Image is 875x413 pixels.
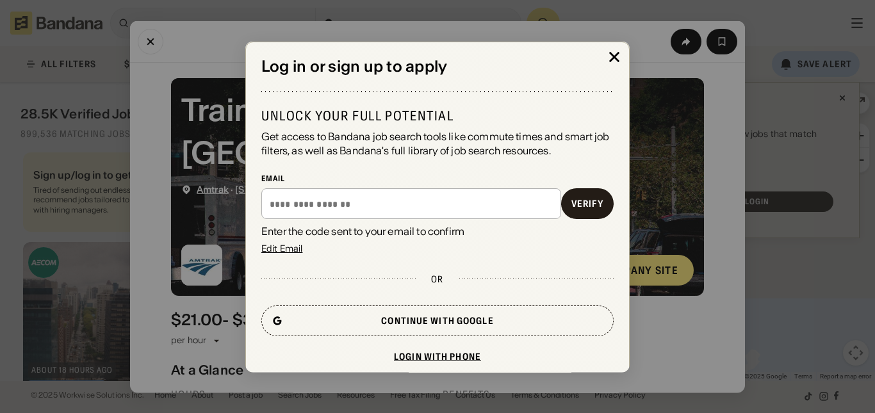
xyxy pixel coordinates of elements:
div: Continue with Google [381,316,493,325]
div: Verify [571,199,603,208]
div: or [431,273,443,284]
div: Log in or sign up to apply [261,57,614,76]
div: Edit Email [261,243,302,252]
div: Get access to Bandana job search tools like commute times and smart job filters, as well as Banda... [261,129,614,158]
div: Enter the code sent to your email to confirm [261,224,614,238]
div: Login with phone [394,352,481,360]
div: Email [261,173,614,183]
div: Unlock your full potential [261,107,614,124]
